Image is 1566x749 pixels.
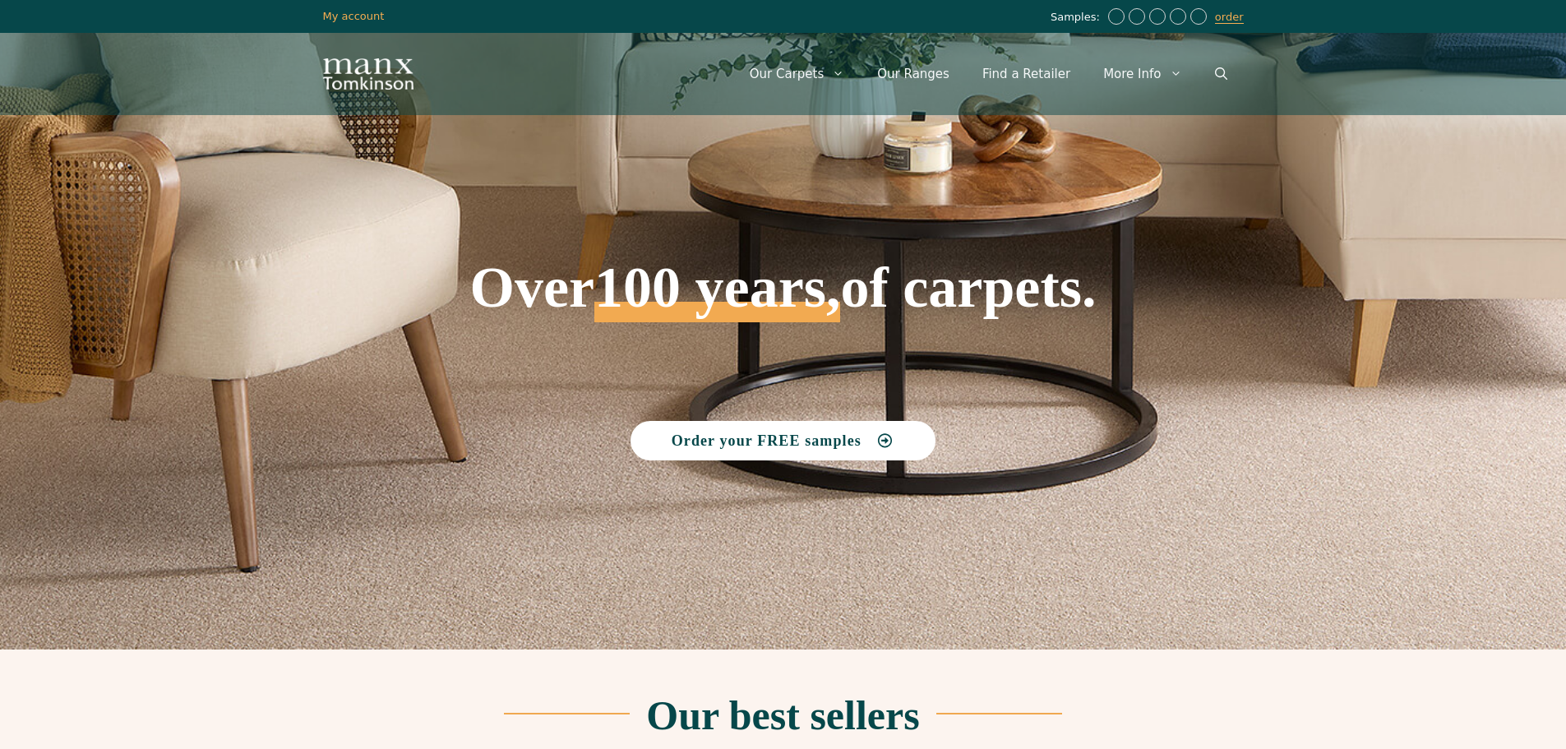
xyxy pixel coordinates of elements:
a: My account [323,10,385,22]
span: Samples: [1051,11,1104,25]
a: Open Search Bar [1199,49,1244,99]
span: Order your FREE samples [672,433,862,448]
h1: Over of carpets. [323,140,1244,322]
img: Manx Tomkinson [323,58,413,90]
a: Our Carpets [733,49,862,99]
h2: Our best sellers [646,695,919,736]
a: More Info [1087,49,1198,99]
nav: Primary [733,49,1244,99]
a: Order your FREE samples [631,421,936,460]
a: Our Ranges [861,49,966,99]
a: Find a Retailer [966,49,1087,99]
span: 100 years, [594,273,840,322]
a: order [1215,11,1244,24]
